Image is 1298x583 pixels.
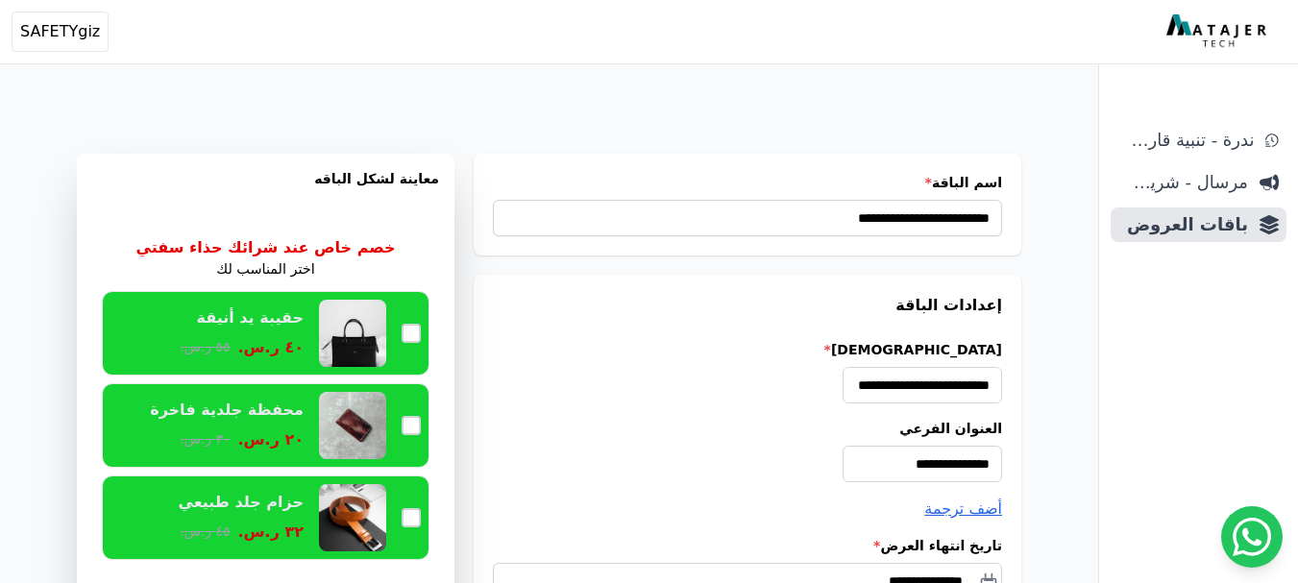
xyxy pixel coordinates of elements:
[319,392,386,459] img: محفظة جلدية فاخرة
[20,20,100,43] span: SAFETYgiz
[216,259,314,280] p: اختر المناسب لك
[1118,211,1248,238] span: باقات العروض
[493,340,1002,359] label: [DEMOGRAPHIC_DATA]
[319,484,386,551] img: حزام جلد طبيعي
[1118,127,1254,154] span: ندرة - تنبية قارب علي النفاذ
[180,337,230,357] span: ٥٥ ر.س.
[179,492,305,513] div: حزام جلد طبيعي
[1118,169,1248,196] span: مرسال - شريط دعاية
[1166,14,1271,49] img: MatajerTech Logo
[924,499,1002,518] span: أضف ترجمة
[237,521,304,544] span: ٣٢ ر.س.
[237,336,304,359] span: ٤٠ ر.س.
[12,12,109,52] button: SAFETYgiz
[92,169,439,211] h3: معاينة لشكل الباقه
[319,300,386,367] img: حقيبة يد أنيقة
[180,429,230,449] span: ٣٠ ر.س.
[237,428,304,451] span: ٢٠ ر.س.
[180,522,230,542] span: ٤٥ ر.س.
[493,173,1002,192] label: اسم الباقة
[924,498,1002,521] button: أضف ترجمة
[150,400,304,421] div: محفظة جلدية فاخرة
[136,236,396,259] h2: خصم خاص عند شرائك حذاء سفتي
[197,307,304,328] div: حقيبة يد أنيقة
[493,536,1002,555] label: تاريخ انتهاء العرض
[493,419,1002,438] label: العنوان الفرعي
[493,294,1002,317] h3: إعدادات الباقة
